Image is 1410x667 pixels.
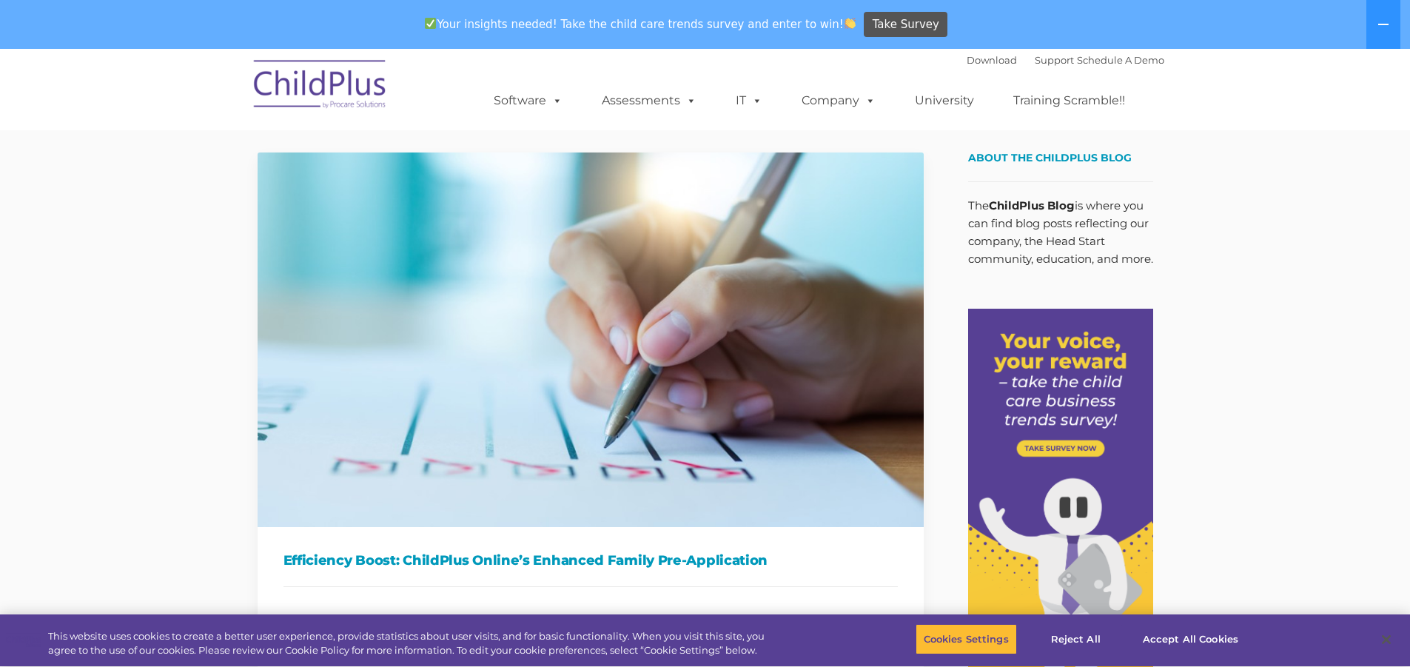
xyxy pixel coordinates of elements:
[1135,624,1246,655] button: Accept All Cookies
[967,54,1164,66] font: |
[873,12,939,38] span: Take Survey
[1030,624,1122,655] button: Reject All
[246,50,395,124] img: ChildPlus by Procare Solutions
[989,198,1075,212] strong: ChildPlus Blog
[845,18,856,29] img: 👏
[425,18,436,29] img: ✅
[721,86,777,115] a: IT
[900,86,989,115] a: University
[998,86,1140,115] a: Training Scramble!!
[446,613,500,625] a: Head Start
[258,152,924,527] img: Efficiency Boost: ChildPlus Online's Enhanced Family Pre-Application Process - Streamlining Appli...
[1035,54,1074,66] a: Support
[283,613,332,625] span: [DATE]
[360,613,444,625] a: ChildPlus Online
[283,549,898,572] h1: Efficiency Boost: ChildPlus Online’s Enhanced Family Pre-Application
[346,613,500,625] span: ,
[1077,54,1164,66] a: Schedule A Demo
[968,151,1132,164] span: About the ChildPlus Blog
[787,86,890,115] a: Company
[587,86,711,115] a: Assessments
[916,624,1017,655] button: Cookies Settings
[864,12,947,38] a: Take Survey
[479,86,577,115] a: Software
[48,629,776,658] div: This website uses cookies to create a better user experience, provide statistics about user visit...
[967,54,1017,66] a: Download
[1370,623,1403,656] button: Close
[968,197,1153,268] p: The is where you can find blog posts reflecting our company, the Head Start community, education,...
[419,10,862,38] span: Your insights needed! Take the child care trends survey and enter to win!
